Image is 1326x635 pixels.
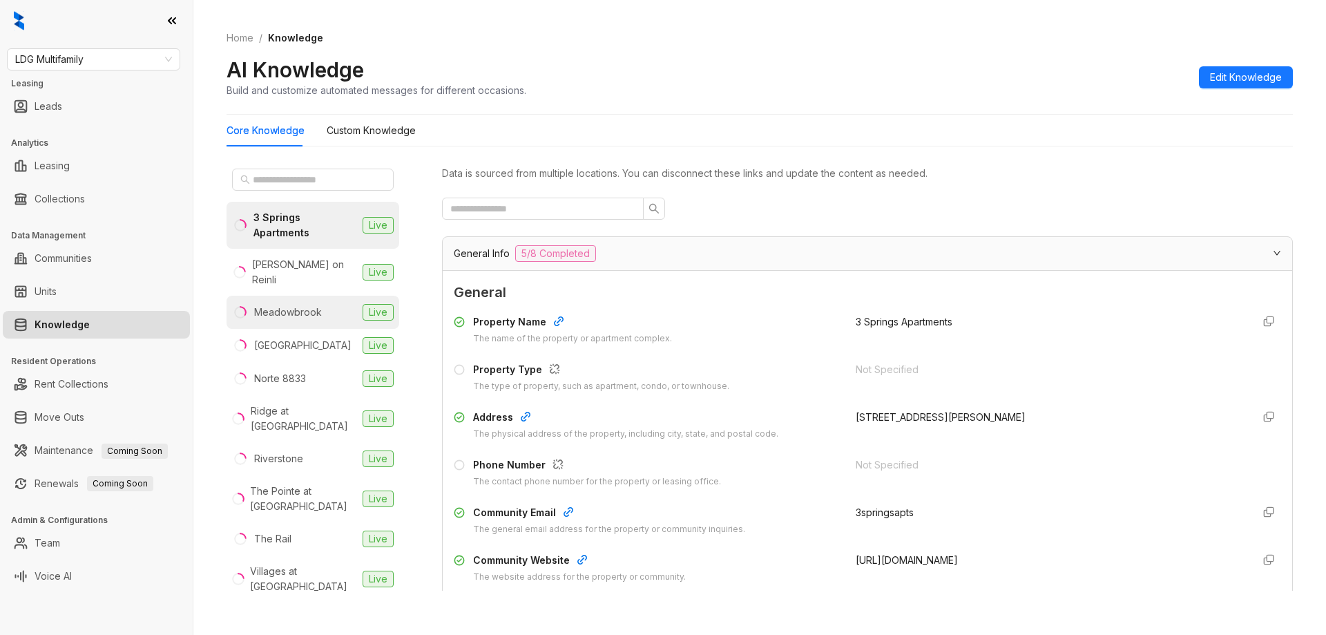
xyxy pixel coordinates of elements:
[240,175,250,184] span: search
[87,476,153,491] span: Coming Soon
[35,562,72,590] a: Voice AI
[363,337,394,354] span: Live
[11,229,193,242] h3: Data Management
[11,355,193,368] h3: Resident Operations
[473,571,686,584] div: The website address for the property or community.
[268,32,323,44] span: Knowledge
[3,470,190,497] li: Renewals
[3,185,190,213] li: Collections
[1199,66,1293,88] button: Edit Knowledge
[454,246,510,261] span: General Info
[856,506,914,518] span: 3springsapts
[454,282,1281,303] span: General
[3,245,190,272] li: Communities
[473,362,729,380] div: Property Type
[442,166,1293,181] div: Data is sourced from multiple locations. You can disconnect these links and update the content as...
[102,444,168,459] span: Coming Soon
[3,152,190,180] li: Leasing
[253,210,357,240] div: 3 Springs Apartments
[856,362,1241,377] div: Not Specified
[856,410,1241,425] div: [STREET_ADDRESS][PERSON_NAME]
[224,30,256,46] a: Home
[856,457,1241,473] div: Not Specified
[473,410,778,428] div: Address
[35,311,90,339] a: Knowledge
[1273,249,1281,257] span: expanded
[35,185,85,213] a: Collections
[250,564,357,594] div: Villages at [GEOGRAPHIC_DATA]
[473,457,721,475] div: Phone Number
[35,152,70,180] a: Leasing
[363,531,394,547] span: Live
[515,245,596,262] span: 5/8 Completed
[35,93,62,120] a: Leads
[363,264,394,281] span: Live
[254,338,352,353] div: [GEOGRAPHIC_DATA]
[363,451,394,467] span: Live
[11,514,193,527] h3: Admin & Configurations
[254,305,322,320] div: Meadowbrook
[648,203,660,214] span: search
[327,123,416,138] div: Custom Knowledge
[473,553,686,571] div: Community Website
[473,505,745,523] div: Community Email
[3,404,190,431] li: Move Outs
[473,475,721,489] div: The contact phone number for the property or leasing office.
[35,245,92,272] a: Communities
[363,217,394,234] span: Live
[35,404,84,431] a: Move Outs
[35,370,108,398] a: Rent Collections
[11,77,193,90] h3: Leasing
[3,278,190,305] li: Units
[363,304,394,321] span: Live
[35,278,57,305] a: Units
[254,531,291,547] div: The Rail
[227,83,526,97] div: Build and customize automated messages for different occasions.
[254,371,306,386] div: Norte 8833
[473,428,778,441] div: The physical address of the property, including city, state, and postal code.
[14,11,24,30] img: logo
[856,554,958,566] span: [URL][DOMAIN_NAME]
[363,370,394,387] span: Live
[15,49,172,70] span: LDG Multifamily
[443,237,1292,270] div: General Info5/8 Completed
[473,314,672,332] div: Property Name
[3,529,190,557] li: Team
[251,404,357,434] div: Ridge at [GEOGRAPHIC_DATA]
[3,93,190,120] li: Leads
[3,562,190,590] li: Voice AI
[259,30,262,46] li: /
[363,491,394,507] span: Live
[363,571,394,587] span: Live
[227,57,364,83] h2: AI Knowledge
[3,437,190,464] li: Maintenance
[856,316,952,328] span: 3 Springs Apartments
[250,484,357,514] div: The Pointe at [GEOGRAPHIC_DATA]
[3,311,190,339] li: Knowledge
[35,529,60,557] a: Team
[227,123,305,138] div: Core Knowledge
[473,332,672,345] div: The name of the property or apartment complex.
[35,470,153,497] a: RenewalsComing Soon
[473,380,729,393] div: The type of property, such as apartment, condo, or townhouse.
[1210,70,1282,85] span: Edit Knowledge
[254,451,303,466] div: Riverstone
[252,257,357,287] div: [PERSON_NAME] on Reinli
[473,523,745,536] div: The general email address for the property or community inquiries.
[363,410,394,427] span: Live
[3,370,190,398] li: Rent Collections
[11,137,193,149] h3: Analytics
